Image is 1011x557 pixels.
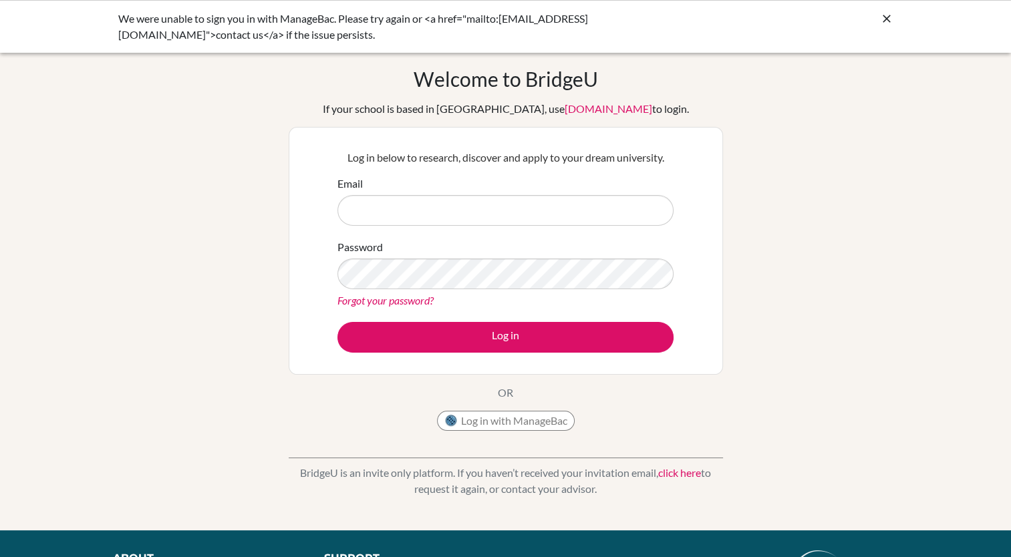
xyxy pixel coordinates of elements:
[337,322,674,353] button: Log in
[337,294,434,307] a: Forgot your password?
[658,466,701,479] a: click here
[323,101,689,117] div: If your school is based in [GEOGRAPHIC_DATA], use to login.
[498,385,513,401] p: OR
[337,150,674,166] p: Log in below to research, discover and apply to your dream university.
[414,67,598,91] h1: Welcome to BridgeU
[337,176,363,192] label: Email
[118,11,693,43] div: We were unable to sign you in with ManageBac. Please try again or <a href="mailto:[EMAIL_ADDRESS]...
[289,465,723,497] p: BridgeU is an invite only platform. If you haven’t received your invitation email, to request it ...
[337,239,383,255] label: Password
[437,411,575,431] button: Log in with ManageBac
[565,102,652,115] a: [DOMAIN_NAME]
